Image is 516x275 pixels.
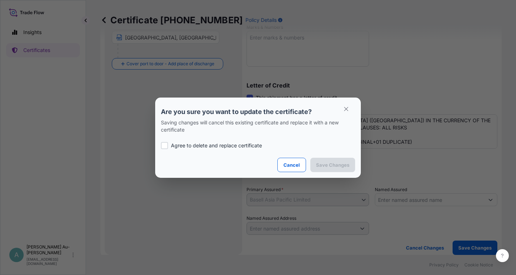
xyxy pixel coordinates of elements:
[171,142,262,149] p: Agree to delete and replace certificate
[283,161,300,169] p: Cancel
[310,158,355,172] button: Save Changes
[316,161,349,169] p: Save Changes
[161,108,355,116] p: Are you sure you want to update the certificate?
[277,158,306,172] button: Cancel
[161,119,355,133] p: Saving changes will cancel this existing certificate and replace it with a new certificate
